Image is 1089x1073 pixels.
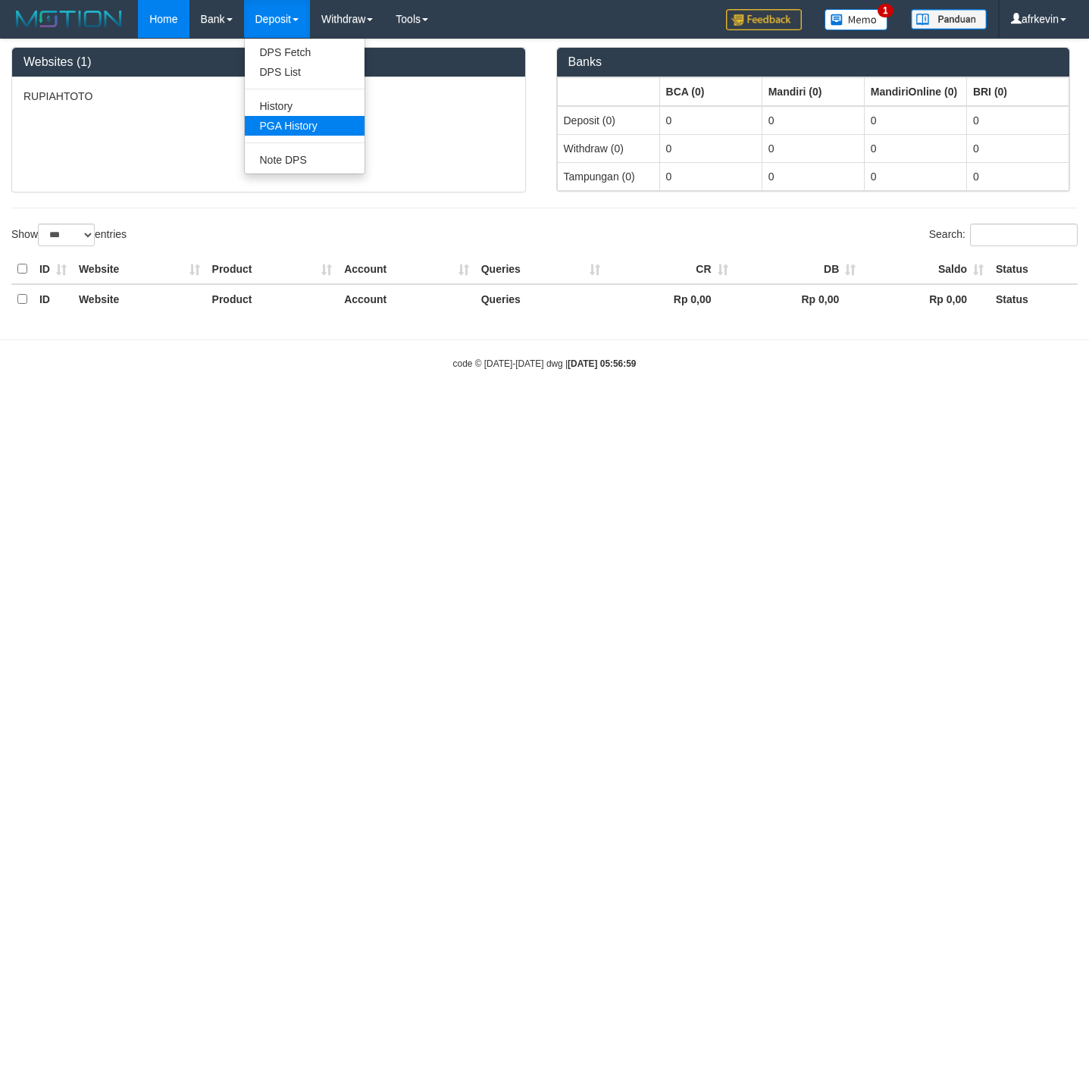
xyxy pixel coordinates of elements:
a: PGA History [245,116,365,136]
th: Queries [475,255,606,284]
a: Note DPS [245,150,365,170]
th: DB [734,255,862,284]
th: Account [338,255,475,284]
td: 0 [966,162,1069,190]
th: Group: activate to sort column ascending [864,77,966,106]
td: Withdraw (0) [557,134,659,162]
th: Status [990,284,1078,314]
td: 0 [762,106,864,135]
label: Show entries [11,224,127,246]
img: panduan.png [911,9,987,30]
td: 0 [864,162,966,190]
th: Product [206,255,339,284]
th: Website [73,284,206,314]
td: 0 [966,106,1069,135]
th: Account [338,284,475,314]
td: Deposit (0) [557,106,659,135]
th: Website [73,255,206,284]
th: Status [990,255,1078,284]
a: DPS List [245,62,365,82]
span: 1 [878,4,893,17]
th: Saldo [862,255,990,284]
td: 0 [659,162,762,190]
small: code © [DATE]-[DATE] dwg | [453,358,637,369]
th: ID [33,255,73,284]
img: Feedback.jpg [726,9,802,30]
td: 0 [864,106,966,135]
td: 0 [762,162,864,190]
img: MOTION_logo.png [11,8,127,30]
th: Rp 0,00 [734,284,862,314]
th: Group: activate to sort column ascending [762,77,864,106]
td: Tampungan (0) [557,162,659,190]
label: Search: [929,224,1078,246]
input: Search: [970,224,1078,246]
td: 0 [659,134,762,162]
th: Group: activate to sort column ascending [966,77,1069,106]
th: Group: activate to sort column ascending [557,77,659,106]
td: 0 [659,106,762,135]
th: Rp 0,00 [862,284,990,314]
th: Group: activate to sort column ascending [659,77,762,106]
strong: [DATE] 05:56:59 [568,358,636,369]
h3: Websites (1) [23,55,514,69]
select: Showentries [38,224,95,246]
a: History [245,96,365,116]
td: 0 [966,134,1069,162]
img: Button%20Memo.svg [825,9,888,30]
a: DPS Fetch [245,42,365,62]
th: Queries [475,284,606,314]
th: Rp 0,00 [606,284,734,314]
td: 0 [864,134,966,162]
h3: Banks [568,55,1059,69]
p: RUPIAHTOTO [23,89,514,104]
th: Product [206,284,339,314]
th: ID [33,284,73,314]
th: CR [606,255,734,284]
td: 0 [762,134,864,162]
